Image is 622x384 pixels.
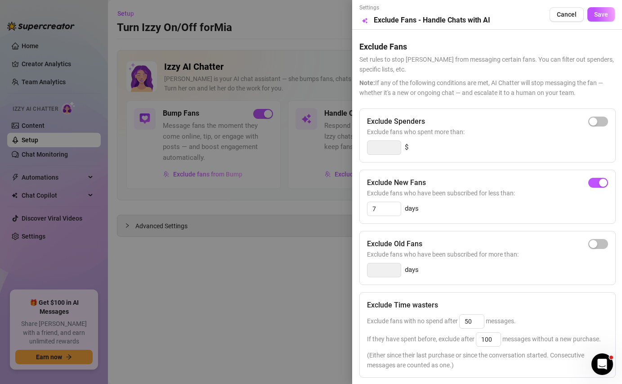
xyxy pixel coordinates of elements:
[550,7,584,22] button: Cancel
[367,317,516,325] span: Exclude fans with no spend after messages.
[367,350,608,370] span: (Either since their last purchase or since the conversation started. Consecutive messages are cou...
[359,54,615,74] span: Set rules to stop [PERSON_NAME] from messaging certain fans. You can filter out spenders, specifi...
[587,7,615,22] button: Save
[367,177,426,188] h5: Exclude New Fans
[367,239,422,249] h5: Exclude Old Fans
[359,78,615,98] span: If any of the following conditions are met, AI Chatter will stop messaging the fan — whether it's...
[591,353,613,375] iframe: Intercom live chat
[359,4,490,12] span: Settings
[359,79,375,86] span: Note:
[405,142,408,153] span: $
[367,300,438,311] h5: Exclude Time wasters
[374,15,490,26] h5: Exclude Fans - Handle Chats with AI
[367,188,608,198] span: Exclude fans who have been subscribed for less than:
[367,249,608,259] span: Exclude fans who have been subscribed for more than:
[405,203,419,214] span: days
[359,41,615,53] h5: Exclude Fans
[557,11,577,18] span: Cancel
[367,127,608,137] span: Exclude fans who spent more than:
[367,335,601,343] span: If they have spent before, exclude after messages without a new purchase.
[594,11,608,18] span: Save
[405,265,419,276] span: days
[367,116,425,127] h5: Exclude Spenders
